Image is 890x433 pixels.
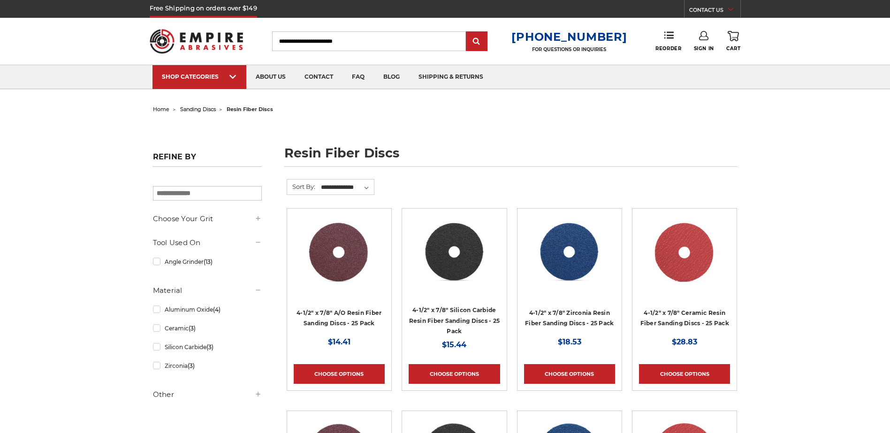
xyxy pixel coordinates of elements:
[689,5,740,18] a: CONTACT US
[524,364,615,384] a: Choose Options
[153,389,262,400] h5: Other
[189,325,196,332] span: (3)
[204,258,213,265] span: (13)
[153,320,262,336] a: Ceramic(3)
[150,23,243,60] img: Empire Abrasives
[532,215,607,290] img: 4-1/2" zirc resin fiber disc
[153,237,262,248] h5: Tool Used On
[295,65,342,89] a: contact
[206,343,213,351] span: (3)
[284,147,738,167] h1: resin fiber discs
[153,254,262,270] a: Angle Grinder(13)
[672,337,697,346] span: $28.83
[153,339,262,355] a: Silicon Carbide(3)
[294,215,385,306] a: 4.5 inch resin fiber disc
[639,364,730,384] a: Choose Options
[301,215,378,290] img: 4.5 inch resin fiber disc
[294,364,385,384] a: Choose Options
[374,65,409,89] a: blog
[640,309,729,327] a: 4-1/2" x 7/8" Ceramic Resin Fiber Sanding Discs - 25 Pack
[328,337,350,346] span: $14.41
[180,106,216,112] a: sanding discs
[726,45,740,52] span: Cart
[153,358,262,374] a: Zirconia(3)
[153,152,262,167] h5: Refine by
[409,306,500,335] a: 4-1/2" x 7/8" Silicon Carbide Resin Fiber Sanding Discs - 25 Pack
[213,306,221,313] span: (4)
[297,309,381,327] a: 4-1/2" x 7/8" A/O Resin Fiber Sanding Discs - 25 Pack
[342,65,374,89] a: faq
[525,309,614,327] a: 4-1/2" x 7/8" Zirconia Resin Fiber Sanding Discs - 25 Pack
[694,45,714,52] span: Sign In
[153,106,169,112] a: home
[227,106,273,112] span: resin fiber discs
[153,213,262,224] h5: Choose Your Grit
[409,65,493,89] a: shipping & returns
[246,65,295,89] a: about us
[153,285,262,296] h5: Material
[524,215,615,306] a: 4-1/2" zirc resin fiber disc
[409,364,500,384] a: Choose Options
[511,30,627,44] a: [PHONE_NUMBER]
[639,215,730,306] a: 4-1/2" ceramic resin fiber disc
[409,215,500,306] a: 4.5 Inch Silicon Carbide Resin Fiber Discs
[647,215,723,290] img: 4-1/2" ceramic resin fiber disc
[162,73,237,80] div: SHOP CATEGORIES
[511,46,627,52] p: FOR QUESTIONS OR INQUIRIES
[655,31,681,51] a: Reorder
[417,215,492,290] img: 4.5 Inch Silicon Carbide Resin Fiber Discs
[467,32,486,51] input: Submit
[287,179,315,194] label: Sort By:
[442,340,466,349] span: $15.44
[319,180,374,194] select: Sort By:
[188,362,195,369] span: (3)
[558,337,581,346] span: $18.53
[726,31,740,52] a: Cart
[153,301,262,318] a: Aluminum Oxide(4)
[655,45,681,52] span: Reorder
